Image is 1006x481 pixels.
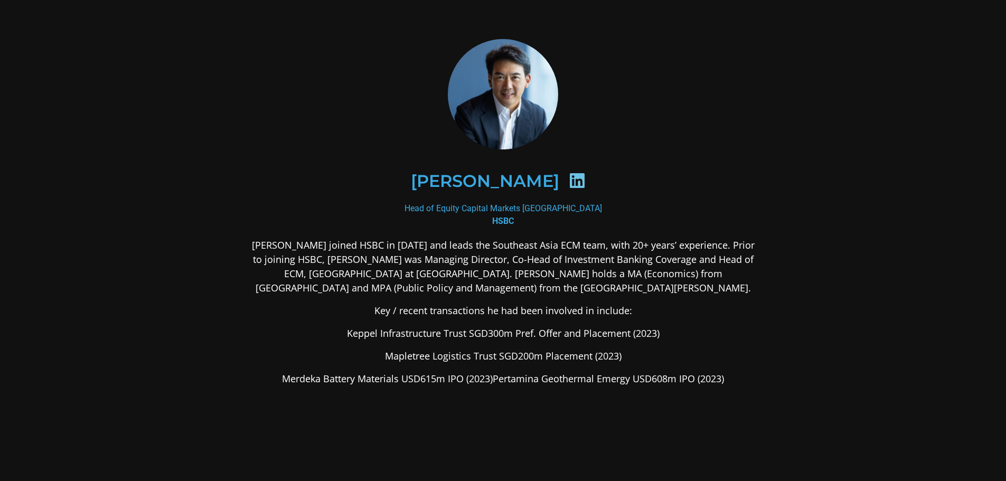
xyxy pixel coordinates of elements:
[247,238,760,295] p: [PERSON_NAME] joined HSBC in [DATE] and leads the Southeast Asia ECM team, with 20+ years’ experi...
[247,372,760,386] p: Merdeka Battery Materials USD615m IPO (2023)Pertamina Geothermal Emergy USD608m IPO (2023)
[247,349,760,363] p: Mapletree Logistics Trust SGD200m Placement (2023)
[492,216,514,226] b: HSBC
[247,202,760,228] div: Head of Equity Capital Markets [GEOGRAPHIC_DATA]
[411,173,559,190] h2: [PERSON_NAME]
[247,304,760,318] p: Key / recent transactions he had been involved in include:
[247,326,760,341] p: Keppel Infrastructure Trust SGD300m Pref. Offer and Placement (2023)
